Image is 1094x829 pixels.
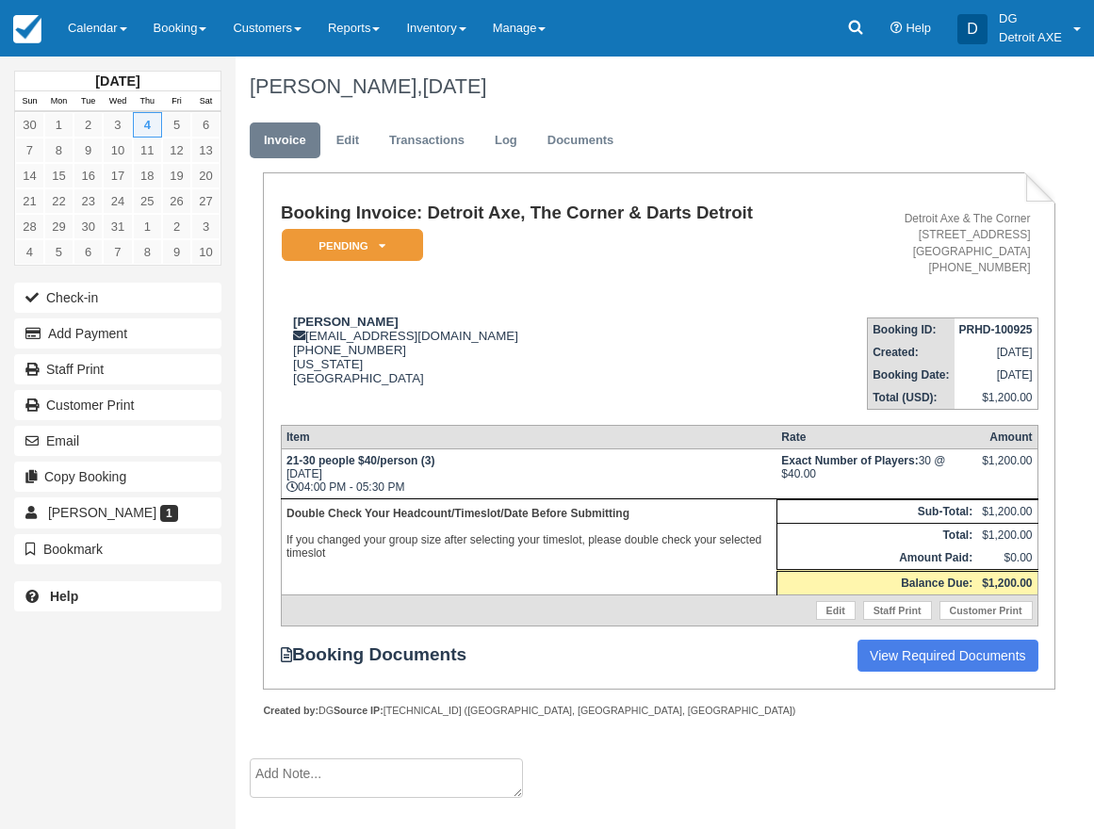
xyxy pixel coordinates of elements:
[191,188,220,214] a: 27
[15,163,44,188] a: 14
[15,214,44,239] a: 28
[776,448,977,498] td: 30 @ $40.00
[977,523,1037,546] td: $1,200.00
[191,239,220,265] a: 10
[868,386,955,410] th: Total (USD):
[44,239,73,265] a: 5
[286,507,629,520] b: Double Check Your Headcount/Timeslot/Date Before Submitting
[162,112,191,138] a: 5
[977,499,1037,523] td: $1,200.00
[15,239,44,265] a: 4
[50,589,78,604] b: Help
[816,601,856,620] a: Edit
[14,283,221,313] button: Check-in
[868,317,955,341] th: Booking ID:
[959,323,1033,336] strong: PRHD-100925
[281,425,776,448] th: Item
[776,499,977,523] th: Sub-Total:
[133,163,162,188] a: 18
[14,497,221,528] a: [PERSON_NAME] 1
[191,163,220,188] a: 20
[957,14,988,44] div: D
[162,163,191,188] a: 19
[103,138,132,163] a: 10
[281,448,776,498] td: [DATE] 04:00 PM - 05:30 PM
[863,601,932,620] a: Staff Print
[481,122,531,159] a: Log
[263,704,1055,718] div: DG [TECHNICAL_ID] ([GEOGRAPHIC_DATA], [GEOGRAPHIC_DATA], [GEOGRAPHIC_DATA])
[776,570,977,594] th: Balance Due:
[103,188,132,214] a: 24
[293,315,399,329] strong: [PERSON_NAME]
[857,640,1038,672] a: View Required Documents
[44,91,73,112] th: Mon
[14,318,221,349] button: Add Payment
[73,91,103,112] th: Tue
[133,138,162,163] a: 11
[191,214,220,239] a: 3
[955,386,1038,410] td: $1,200.00
[375,122,479,159] a: Transactions
[286,454,434,467] strong: 21-30 people $40/person (3)
[999,28,1062,47] p: Detroit AXE
[162,214,191,239] a: 2
[44,188,73,214] a: 22
[13,15,41,43] img: checkfront-main-nav-mini-logo.png
[999,9,1062,28] p: DG
[776,523,977,546] th: Total:
[906,21,931,35] span: Help
[103,163,132,188] a: 17
[955,364,1038,386] td: [DATE]
[44,163,73,188] a: 15
[776,546,977,571] th: Amount Paid:
[14,534,221,564] button: Bookmark
[281,228,416,263] a: Pending
[977,425,1037,448] th: Amount
[281,644,484,665] strong: Booking Documents
[95,73,139,89] strong: [DATE]
[44,138,73,163] a: 8
[282,229,423,262] em: Pending
[14,462,221,492] button: Copy Booking
[44,214,73,239] a: 29
[44,112,73,138] a: 1
[48,505,156,520] span: [PERSON_NAME]
[322,122,373,159] a: Edit
[103,214,132,239] a: 31
[15,112,44,138] a: 30
[133,239,162,265] a: 8
[533,122,629,159] a: Documents
[281,203,837,223] h1: Booking Invoice: Detroit Axe, The Corner & Darts Detroit
[776,425,977,448] th: Rate
[15,138,44,163] a: 7
[939,601,1033,620] a: Customer Print
[191,112,220,138] a: 6
[73,239,103,265] a: 6
[982,454,1032,482] div: $1,200.00
[73,138,103,163] a: 9
[162,91,191,112] th: Fri
[73,112,103,138] a: 2
[250,75,1042,98] h1: [PERSON_NAME],
[133,112,162,138] a: 4
[133,188,162,214] a: 25
[162,188,191,214] a: 26
[250,122,320,159] a: Invoice
[955,341,1038,364] td: [DATE]
[982,577,1032,590] strong: $1,200.00
[191,138,220,163] a: 13
[15,188,44,214] a: 21
[14,354,221,384] a: Staff Print
[133,91,162,112] th: Thu
[868,341,955,364] th: Created:
[14,581,221,611] a: Help
[14,390,221,420] a: Customer Print
[73,214,103,239] a: 30
[868,364,955,386] th: Booking Date:
[422,74,486,98] span: [DATE]
[133,214,162,239] a: 1
[14,426,221,456] button: Email
[281,315,837,385] div: [EMAIL_ADDRESS][DOMAIN_NAME] [PHONE_NUMBER] [US_STATE] [GEOGRAPHIC_DATA]
[844,211,1031,276] address: Detroit Axe & The Corner [STREET_ADDRESS] [GEOGRAPHIC_DATA] [PHONE_NUMBER]
[15,91,44,112] th: Sun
